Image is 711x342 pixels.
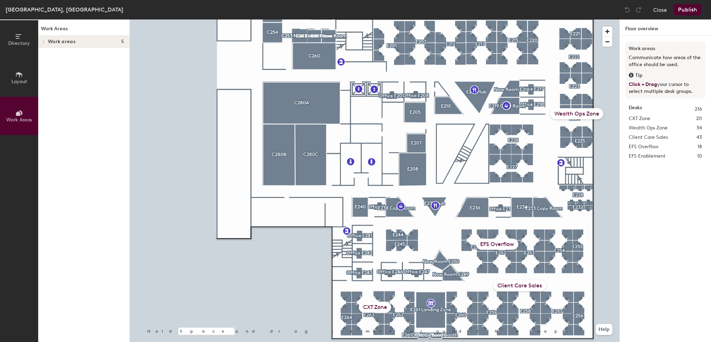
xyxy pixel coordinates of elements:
img: Undo [624,6,631,13]
span: Click + Drag [629,81,657,87]
button: Help [596,324,612,335]
span: Wealth Ops Zone [629,124,668,132]
button: Close [653,4,667,15]
h1: Floor overview [620,19,711,36]
span: Layout [11,79,27,85]
div: Client Care Sales [493,280,546,291]
div: Wealth Ops Zone [550,108,603,119]
span: 10 [697,152,702,160]
span: EFS Enablement [629,152,666,160]
strong: Desks [629,105,642,113]
span: 216 [695,105,702,113]
p: Communicate how areas of the office should be used. [629,54,702,68]
img: Redo [635,6,642,13]
span: 20 [696,115,702,122]
div: [GEOGRAPHIC_DATA], [GEOGRAPHIC_DATA] [6,5,123,14]
span: Directory [8,40,30,46]
div: Tip [629,72,702,79]
span: 5 [121,39,124,45]
span: EFS Overflow [629,143,659,151]
p: your cursor to select multiple desk groups. [629,81,702,95]
span: Work areas [48,39,75,45]
button: Publish [674,4,701,15]
span: Client Care Sales [629,134,668,141]
div: CXT Zone [359,302,391,313]
h1: Work Areas [38,25,129,36]
span: 43 [696,134,702,141]
span: 18 [697,143,702,151]
div: EFS Overflow [476,239,518,250]
span: CXT Zone [629,115,650,122]
span: Work Areas [6,117,32,123]
span: 34 [696,124,702,132]
h3: Work areas [629,45,702,53]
